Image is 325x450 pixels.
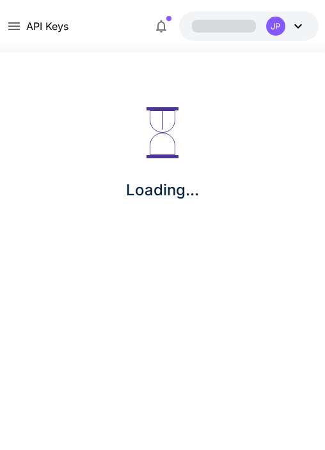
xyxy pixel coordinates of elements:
div: JP [266,17,285,36]
p: Loading... [126,179,199,202]
button: JP [179,11,319,41]
nav: breadcrumb [26,19,68,34]
a: API Keys [26,19,68,34]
